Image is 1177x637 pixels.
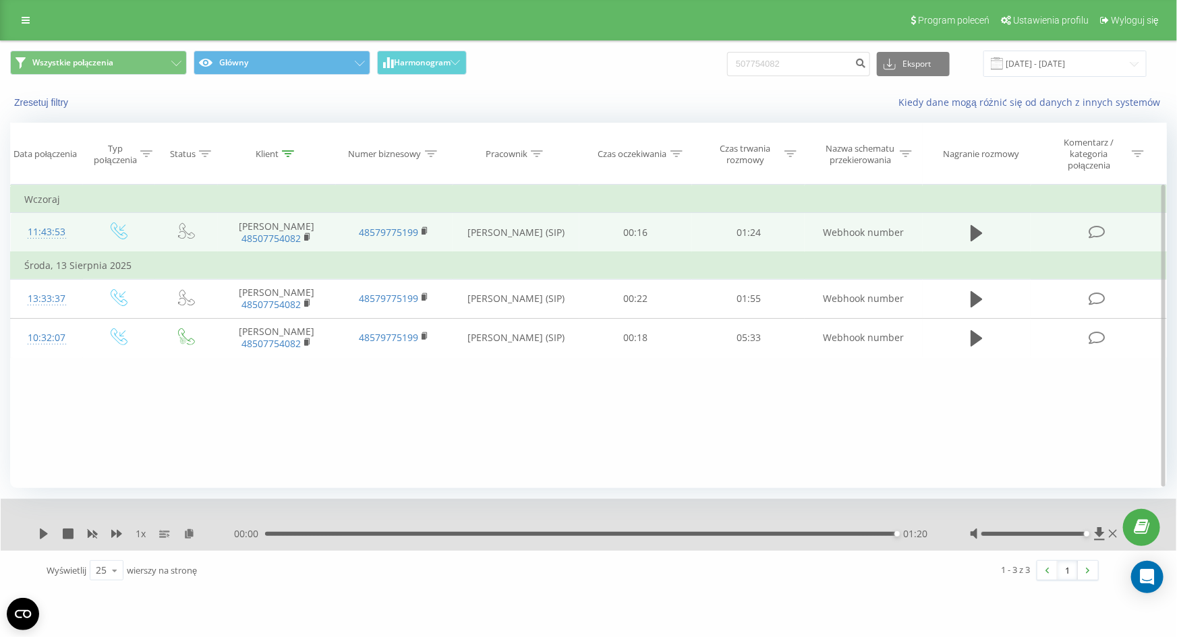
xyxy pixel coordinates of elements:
[805,279,922,318] td: Webhook number
[24,325,69,351] div: 10:32:07
[1013,15,1089,26] span: Ustawienia profilu
[234,527,265,541] span: 00:00
[894,531,900,537] div: Accessibility label
[10,51,187,75] button: Wszystkie połączenia
[24,219,69,245] div: 11:43:53
[579,279,692,318] td: 00:22
[218,213,335,253] td: [PERSON_NAME]
[824,143,896,166] div: Nazwa schematu przekierowania
[194,51,370,75] button: Główny
[877,52,950,76] button: Eksport
[7,598,39,630] button: Open CMP widget
[170,148,196,160] div: Status
[241,298,301,311] a: 48507754082
[241,337,301,350] a: 48507754082
[692,318,805,357] td: 05:33
[805,318,922,357] td: Webhook number
[11,186,1167,213] td: Wczoraj
[453,318,579,357] td: [PERSON_NAME] (SIP)
[579,213,692,253] td: 00:16
[692,279,805,318] td: 01:55
[579,318,692,357] td: 00:18
[13,148,77,160] div: Data połączenia
[904,527,928,541] span: 01:20
[10,96,75,109] button: Zresetuj filtry
[127,564,197,576] span: wierszy na stronę
[1085,531,1090,537] div: Accessibility label
[453,213,579,253] td: [PERSON_NAME] (SIP)
[96,564,107,577] div: 25
[918,15,989,26] span: Program poleceń
[94,143,136,166] div: Typ połączenia
[359,292,418,305] a: 48579775199
[598,148,667,160] div: Czas oczekiwania
[359,331,418,344] a: 48579775199
[359,226,418,239] a: 48579775199
[377,51,467,75] button: Harmonogram
[256,148,279,160] div: Klient
[898,96,1167,109] a: Kiedy dane mogą różnić się od danych z innych systemów
[1002,563,1031,576] div: 1 - 3 z 3
[486,148,527,160] div: Pracownik
[241,232,301,245] a: 48507754082
[1058,561,1078,580] a: 1
[349,148,422,160] div: Numer biznesowy
[394,58,451,67] span: Harmonogram
[1131,561,1164,593] div: Open Intercom Messenger
[24,286,69,312] div: 13:33:37
[805,213,922,253] td: Webhook number
[32,57,113,68] span: Wszystkie połączenia
[1111,15,1159,26] span: Wyloguj się
[11,252,1167,279] td: Środa, 13 Sierpnia 2025
[709,143,781,166] div: Czas trwania rozmowy
[218,279,335,318] td: [PERSON_NAME]
[136,527,146,541] span: 1 x
[943,148,1019,160] div: Nagranie rozmowy
[47,564,86,576] span: Wyświetlij
[1050,137,1128,171] div: Komentarz / kategoria połączenia
[218,318,335,357] td: [PERSON_NAME]
[453,279,579,318] td: [PERSON_NAME] (SIP)
[727,52,870,76] input: Wyszukiwanie według numeru
[692,213,805,253] td: 01:24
